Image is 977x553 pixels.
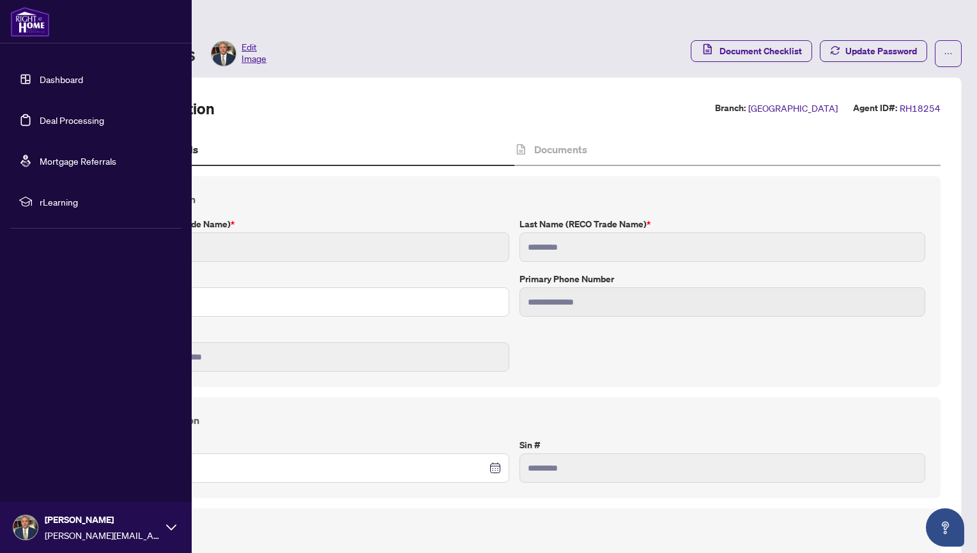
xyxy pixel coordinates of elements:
button: Open asap [926,508,964,547]
span: Document Checklist [719,41,802,61]
span: [GEOGRAPHIC_DATA] [748,101,838,116]
span: Update Password [845,41,917,61]
span: RH18254 [900,101,941,116]
label: E-mail Address [103,327,509,341]
label: Branch: [715,101,746,116]
label: First Name (RECO Trade Name) [103,217,509,231]
a: Deal Processing [40,114,104,126]
span: [PERSON_NAME] [45,513,160,527]
span: [PERSON_NAME][EMAIL_ADDRESS][PERSON_NAME][DOMAIN_NAME] [45,528,160,542]
img: Profile Icon [212,42,236,66]
label: Date of Birth [103,438,509,452]
a: Dashboard [40,73,83,85]
h4: Personal Information [103,413,925,428]
button: Update Password [820,40,927,62]
label: Primary Phone Number [519,272,926,286]
img: logo [10,6,50,37]
span: Edit Image [242,41,266,66]
label: Last Name (RECO Trade Name) [519,217,926,231]
label: Sin # [519,438,926,452]
label: Agent ID#: [853,101,897,116]
a: Mortgage Referrals [40,155,116,167]
img: Profile Icon [13,515,38,540]
span: rLearning [40,195,173,209]
button: Document Checklist [691,40,812,62]
h4: Documents [534,142,587,157]
h4: Contact Information [103,192,925,207]
label: Legal Name [103,272,509,286]
h4: Joining Profile [103,524,925,539]
span: ellipsis [944,49,953,58]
